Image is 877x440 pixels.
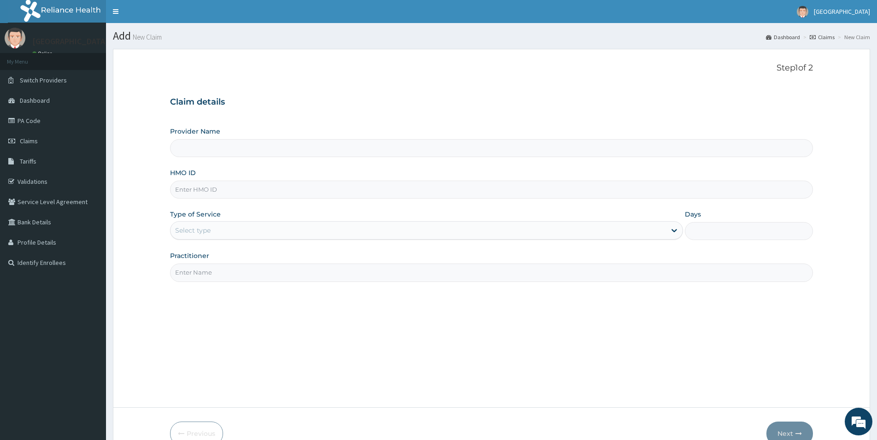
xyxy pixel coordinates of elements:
[20,157,36,165] span: Tariffs
[814,7,870,16] span: [GEOGRAPHIC_DATA]
[836,33,870,41] li: New Claim
[20,76,67,84] span: Switch Providers
[32,37,108,46] p: [GEOGRAPHIC_DATA]
[170,97,813,107] h3: Claim details
[170,168,196,177] label: HMO ID
[797,6,808,18] img: User Image
[20,96,50,105] span: Dashboard
[175,226,211,235] div: Select type
[170,63,813,73] p: Step 1 of 2
[685,210,701,219] label: Days
[170,127,220,136] label: Provider Name
[32,50,54,57] a: Online
[5,28,25,48] img: User Image
[170,210,221,219] label: Type of Service
[20,137,38,145] span: Claims
[131,34,162,41] small: New Claim
[170,181,813,199] input: Enter HMO ID
[113,30,870,42] h1: Add
[810,33,835,41] a: Claims
[766,33,800,41] a: Dashboard
[170,264,813,282] input: Enter Name
[170,251,209,260] label: Practitioner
